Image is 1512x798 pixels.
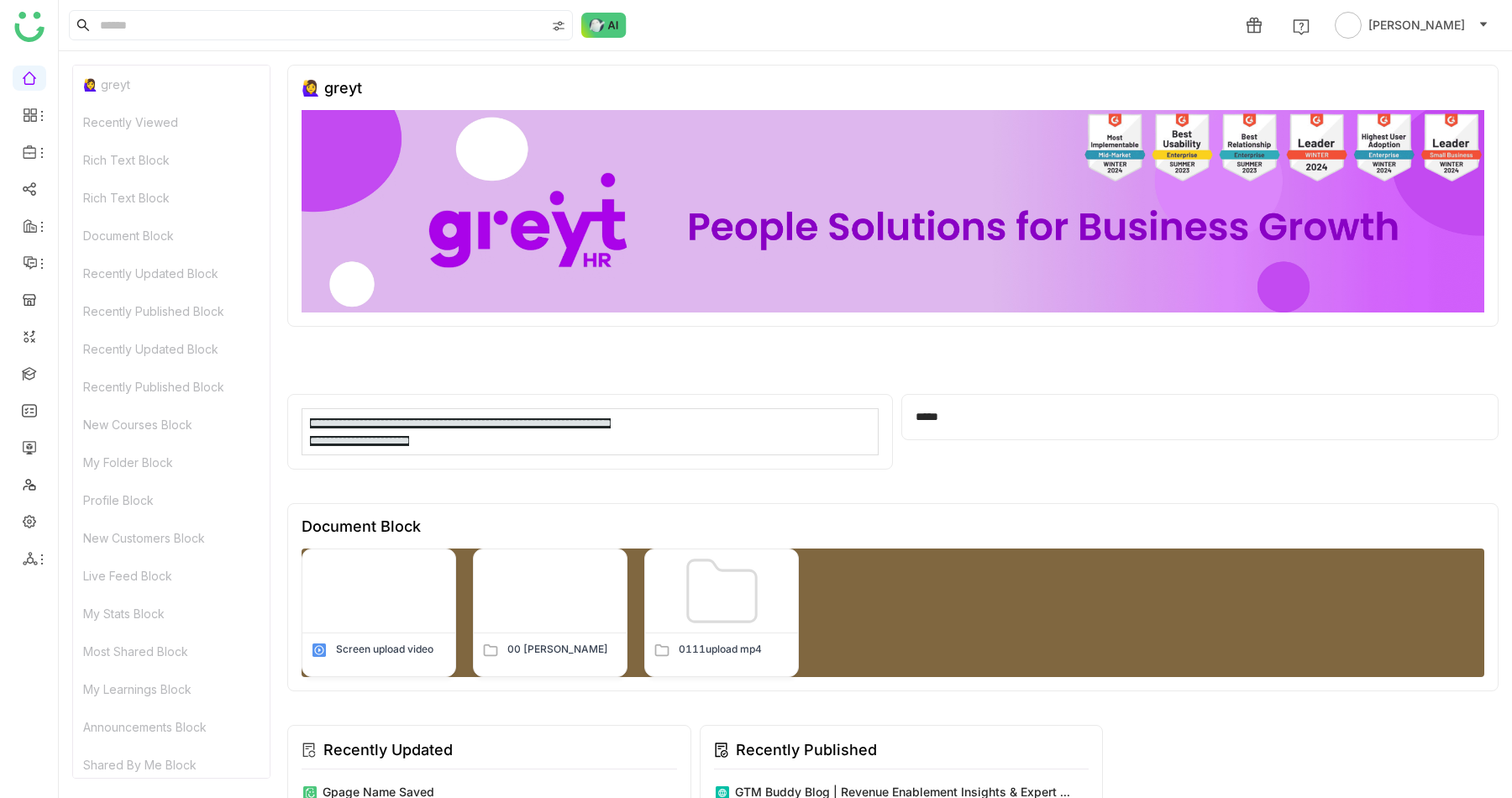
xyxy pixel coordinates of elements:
img: ask-buddy-normal.svg [581,13,627,38]
div: 0111upload mp4 [679,642,762,657]
div: Recently Updated Block [73,330,270,368]
button: [PERSON_NAME] [1331,12,1492,39]
div: Screen upload video [336,642,433,657]
img: folder.svg [654,642,670,659]
div: Recently Published Block [73,368,270,406]
img: avatar [1335,12,1362,39]
div: New Customers Block [73,519,270,557]
div: Recently Published Block [73,292,270,330]
div: 🙋‍♀️ greyt [73,66,270,103]
div: Recently Viewed [73,103,270,141]
img: folder.svg [482,642,499,659]
div: Live Feed Block [73,557,270,595]
div: Recently Updated [323,738,453,762]
div: Rich Text Block [73,141,270,179]
div: 🙋‍♀️ greyt [302,79,362,97]
img: 68d62a861a154208cbbd759d [302,549,455,633]
div: Most Shared Block [73,633,270,670]
img: mp4.svg [311,642,328,659]
div: My Folder Block [73,444,270,481]
div: Announcements Block [73,708,270,746]
div: Recently Published [736,738,877,762]
div: New Courses Block [73,406,270,444]
img: logo [14,12,45,42]
div: My Learnings Block [73,670,270,708]
div: Document Block [73,217,270,255]
img: thumbnail [543,549,557,633]
img: search-type.svg [552,19,565,33]
img: 68ca8a786afc163911e2cfd3 [302,110,1484,312]
div: Profile Block [73,481,270,519]
div: 00 [PERSON_NAME] [507,642,608,657]
img: library-folder.svg [680,549,764,633]
div: Rich Text Block [73,179,270,217]
img: help.svg [1293,18,1310,35]
span: [PERSON_NAME] [1368,16,1465,34]
div: My Stats Block [73,595,270,633]
div: Recently Updated Block [73,255,270,292]
div: Document Block [302,517,421,535]
div: Shared By Me Block [73,746,270,784]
